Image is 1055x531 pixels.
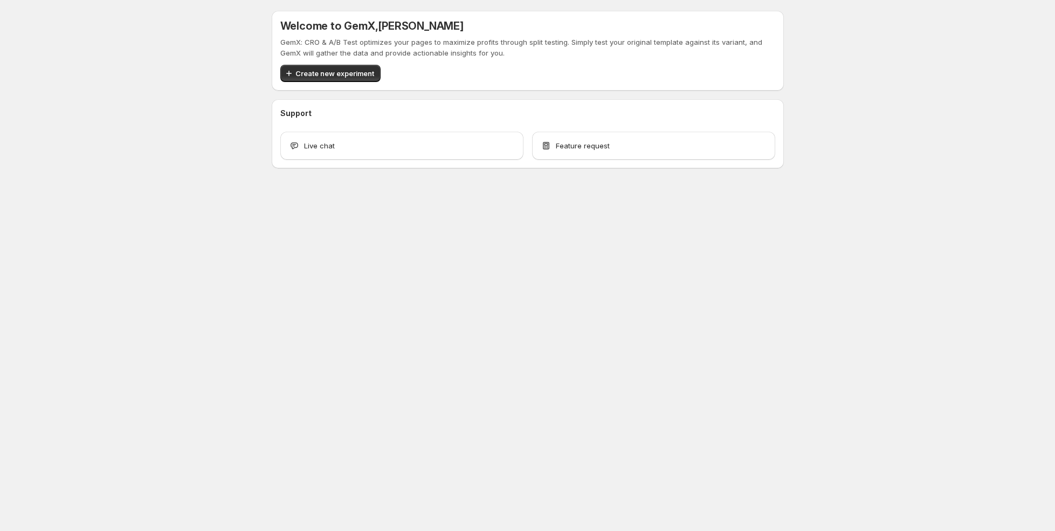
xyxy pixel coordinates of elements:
span: Feature request [556,140,610,151]
h3: Support [280,108,312,119]
button: Create new experiment [280,65,381,82]
span: Create new experiment [295,68,374,79]
span: Live chat [304,140,335,151]
p: GemX: CRO & A/B Test optimizes your pages to maximize profits through split testing. Simply test ... [280,37,775,58]
h5: Welcome to GemX [280,19,464,32]
span: , [PERSON_NAME] [375,19,464,32]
